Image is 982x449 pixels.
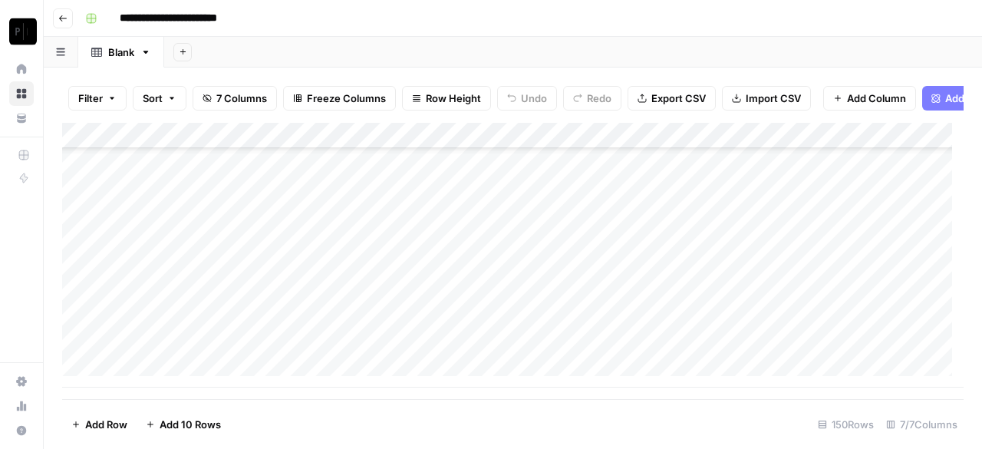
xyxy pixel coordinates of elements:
[143,91,163,106] span: Sort
[193,86,277,111] button: 7 Columns
[628,86,716,111] button: Export CSV
[426,91,481,106] span: Row Height
[651,91,706,106] span: Export CSV
[563,86,621,111] button: Redo
[283,86,396,111] button: Freeze Columns
[133,86,186,111] button: Sort
[307,91,386,106] span: Freeze Columns
[823,86,916,111] button: Add Column
[9,369,34,394] a: Settings
[497,86,557,111] button: Undo
[68,86,127,111] button: Filter
[137,412,230,437] button: Add 10 Rows
[812,412,880,437] div: 150 Rows
[722,86,811,111] button: Import CSV
[521,91,547,106] span: Undo
[587,91,611,106] span: Redo
[847,91,906,106] span: Add Column
[9,81,34,106] a: Browse
[9,394,34,418] a: Usage
[9,106,34,130] a: Your Data
[85,417,127,432] span: Add Row
[78,37,164,68] a: Blank
[160,417,221,432] span: Add 10 Rows
[62,412,137,437] button: Add Row
[402,86,491,111] button: Row Height
[9,418,34,443] button: Help + Support
[746,91,801,106] span: Import CSV
[216,91,267,106] span: 7 Columns
[108,45,134,60] div: Blank
[78,91,103,106] span: Filter
[880,412,964,437] div: 7/7 Columns
[9,12,34,51] button: Workspace: Paragon Intel - Copyediting
[9,18,37,45] img: Paragon Intel - Copyediting Logo
[9,57,34,81] a: Home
